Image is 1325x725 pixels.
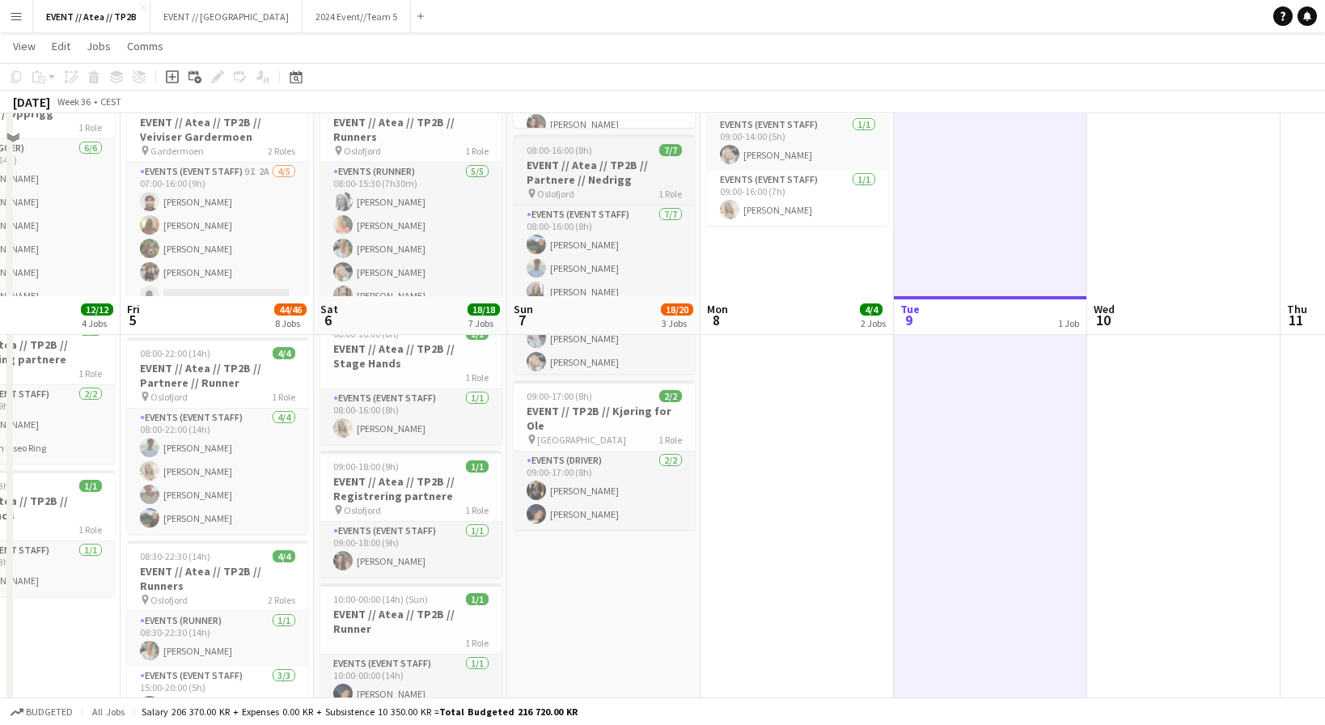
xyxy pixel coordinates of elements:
h3: EVENT // Atea // TP2B // Partnere // Nedrigg [514,158,695,187]
app-job-card: 08:00-16:00 (8h)1/1EVENT // Atea // TP2B // Stage Hands1 RoleEvents (Event Staff)1/108:00-16:00 (... [320,318,502,444]
app-job-card: 07:00-16:00 (9h)9/10EVENT // Atea // TP2B // Veiviser Gardermoen Gardermoen2 RolesEvents (Event S... [127,91,308,331]
span: Tue [900,302,920,316]
app-card-role: Events (Event Staff)1/108:00-16:00 (8h)[PERSON_NAME] [320,389,502,444]
span: 1/1 [466,593,489,605]
span: Oslofjord [344,145,381,157]
div: 8 Jobs [275,317,306,329]
span: Sat [320,302,338,316]
span: 18/20 [661,303,693,316]
app-card-role: Events (Driver)2/209:00-17:00 (8h)[PERSON_NAME][PERSON_NAME] [514,452,695,530]
span: 4/4 [273,347,295,359]
app-job-card: 08:00-16:00 (8h)7/7EVENT // Atea // TP2B // Partnere // Nedrigg Oslofjord1 RoleEvents (Event Staf... [514,134,695,374]
span: 1 Role [658,188,682,200]
app-job-card: 10:00-00:00 (14h) (Sun)1/1EVENT // Atea // TP2B // Runner1 RoleEvents (Event Staff)1/110:00-00:00... [320,583,502,710]
span: 18/18 [468,303,500,316]
span: Mon [707,302,728,316]
span: 8 [705,311,728,329]
div: CEST [100,95,121,108]
h3: EVENT // TP2B // Kjøring for Ole [514,404,695,433]
button: Budgeted [8,703,75,721]
span: Oslofjord [344,504,381,516]
div: 7 Jobs [468,317,499,329]
span: 7/7 [659,144,682,156]
span: 10 [1091,311,1115,329]
span: 1 Role [465,637,489,649]
span: Oslofjord [537,188,574,200]
div: Salary 206 370.00 KR + Expenses 0.00 KR + Subsistence 10 350.00 KR = [142,706,578,718]
span: 2 Roles [268,145,295,157]
h3: EVENT // Atea // TP2B // Runners [127,564,308,593]
div: 4 Jobs [82,317,112,329]
span: 1 Role [465,145,489,157]
h3: EVENT // Atea // TP2B // Partnere // Runner [127,361,308,390]
span: All jobs [89,706,128,718]
div: 09:00-17:00 (8h)2/2EVENT // TP2B // Kjøring for Ole [GEOGRAPHIC_DATA]1 RoleEvents (Driver)2/209:0... [514,380,695,530]
span: 1 Role [78,524,102,536]
span: 9 [898,311,920,329]
app-job-card: 08:00-15:30 (7h30m)5/5EVENT // Atea // TP2B // Runners Oslofjord1 RoleEvents (Runner)5/508:00-15:... [320,91,502,312]
app-card-role: Events (Event Staff)1/109:00-18:00 (9h)[PERSON_NAME] [320,522,502,577]
h3: EVENT // Atea // TP2B // Runner [320,607,502,636]
div: 08:00-22:00 (14h)4/4EVENT // Atea // TP2B // Partnere // Runner Oslofjord1 RoleEvents (Event Staf... [127,337,308,534]
app-card-role: Events (Event Staff)1/110:00-00:00 (14h)[PERSON_NAME] [320,655,502,710]
h3: EVENT // Atea // TP2B // Runners [320,115,502,144]
div: 2 Jobs [861,317,886,329]
h3: EVENT // Atea // TP2B // Stage Hands [320,341,502,371]
span: Sun [514,302,533,316]
span: Fri [127,302,140,316]
a: Jobs [80,36,117,57]
span: 10:00-00:00 (14h) (Sun) [333,593,428,605]
span: 7 [511,311,533,329]
span: 6 [318,311,338,329]
span: 1 Role [78,367,102,379]
div: 3 Jobs [662,317,692,329]
app-card-role: Events (Runner)5/508:00-15:30 (7h30m)[PERSON_NAME][PERSON_NAME][PERSON_NAME][PERSON_NAME][PERSON_... [320,163,502,312]
app-job-card: 09:00-16:00 (7h)2/2Event // TP2B // Lagerrydding Event // TP2B // Lagerrydding2 RolesEvents (Even... [707,45,888,226]
span: 1/1 [79,480,102,492]
app-card-role: Events (Runner)1/108:30-22:30 (14h)[PERSON_NAME] [127,612,308,667]
app-card-role: Events (Event Staff)1/109:00-14:00 (5h)[PERSON_NAME] [707,116,888,171]
div: 1 Job [1058,317,1079,329]
span: 08:00-16:00 (8h) [527,144,592,156]
button: EVENT // [GEOGRAPHIC_DATA] [150,1,303,32]
app-job-card: 09:00-18:00 (9h)1/1EVENT // Atea // TP2B // Registrering partnere Oslofjord1 RoleEvents (Event St... [320,451,502,577]
span: Thu [1287,302,1307,316]
app-card-role: Events (Event Staff)4/408:00-22:00 (14h)[PERSON_NAME][PERSON_NAME][PERSON_NAME][PERSON_NAME] [127,409,308,534]
app-card-role: Events (Event Staff)9I2A4/507:00-16:00 (9h)[PERSON_NAME][PERSON_NAME][PERSON_NAME][PERSON_NAME] [127,163,308,312]
app-card-role: Events (Event Staff)7/708:00-16:00 (8h)[PERSON_NAME][PERSON_NAME][PERSON_NAME][PERSON_NAME][PERSO... [514,206,695,401]
a: Comms [121,36,170,57]
span: 09:00-17:00 (8h) [527,390,592,402]
span: Budgeted [26,706,73,718]
span: View [13,39,36,53]
h3: EVENT // Atea // TP2B // Veiviser Gardermoen [127,115,308,144]
span: Gardermoen [150,145,204,157]
span: Oslofjord [150,391,188,403]
button: 2024 Event//Team 5 [303,1,411,32]
span: 44/46 [274,303,307,316]
span: 08:30-22:30 (14h) [140,550,210,562]
button: EVENT // Atea // TP2B [33,1,150,32]
span: 1/1 [466,460,489,473]
span: Week 36 [53,95,94,108]
span: Wed [1094,302,1115,316]
span: 1 Role [78,121,102,134]
div: [DATE] [13,94,50,110]
span: 09:00-18:00 (9h) [333,460,399,473]
span: 1 Role [658,434,682,446]
span: [GEOGRAPHIC_DATA] [537,434,626,446]
span: 4/4 [860,303,883,316]
span: Comms [127,39,163,53]
span: 5 [125,311,140,329]
span: 2 Roles [268,594,295,606]
span: 1 Role [465,504,489,516]
span: 2/2 [659,390,682,402]
h3: EVENT // Atea // TP2B // Registrering partnere [320,474,502,503]
span: 08:00-22:00 (14h) [140,347,210,359]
